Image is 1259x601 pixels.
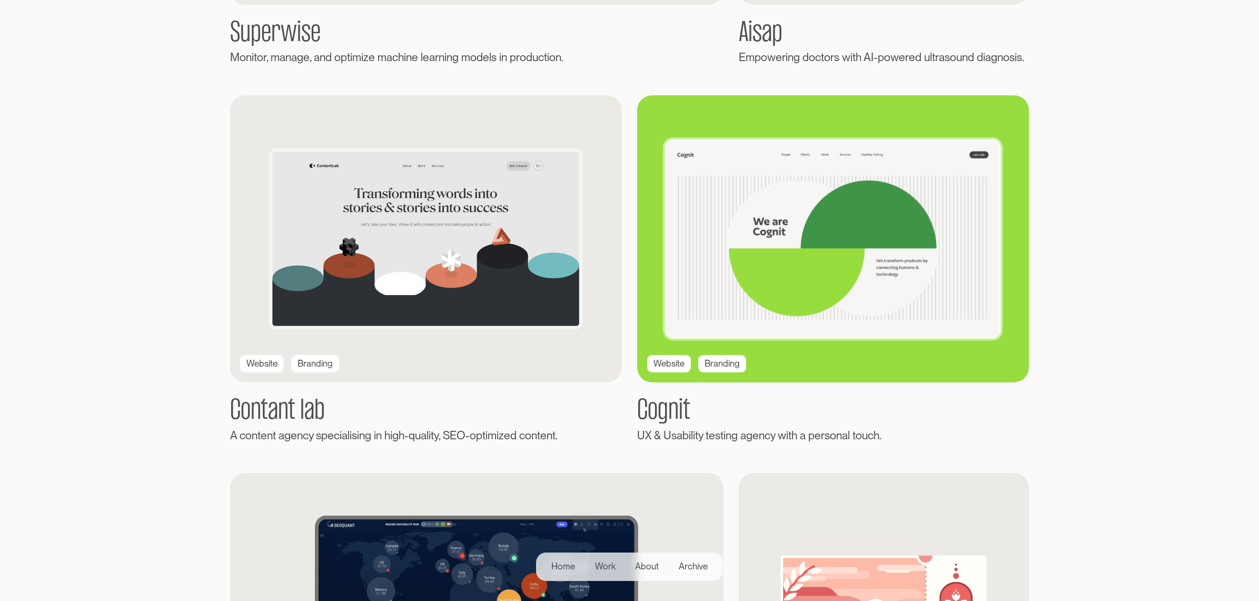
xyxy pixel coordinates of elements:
div: Branding [705,357,740,371]
a: WebsiteBrandingCognitUX & Usability testing agency with a personal touch. [637,95,1029,443]
a: Work [585,558,626,576]
div: Archive [679,560,708,574]
h1: Cognit [637,398,1029,425]
div: UX & Usability testing agency with a personal touch. [637,428,1029,444]
div: Monitor, manage, and optimize machine learning models in production. [230,50,723,65]
div: Branding [298,357,333,371]
div: A content agency specialising in high-quality, SEO-optimized content. [230,428,622,444]
div: Home [551,560,575,574]
div: Empowering doctors with AI-powered ultrasound diagnosis. [739,50,1029,65]
img: Contant lab homepage screenshot [230,95,622,382]
h1: Aisap [739,20,1029,47]
a: Home [541,558,585,576]
h1: Contant lab [230,398,622,425]
a: About [625,558,669,576]
div: About [635,560,659,574]
div: Website [653,357,685,371]
a: Contant lab homepage screenshotWebsiteBrandingContant labA content agency specialising in high-qu... [230,95,622,443]
a: Archive [669,558,718,576]
div: Work [595,560,616,574]
div: Website [246,357,277,371]
h1: Superwise [230,20,723,47]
